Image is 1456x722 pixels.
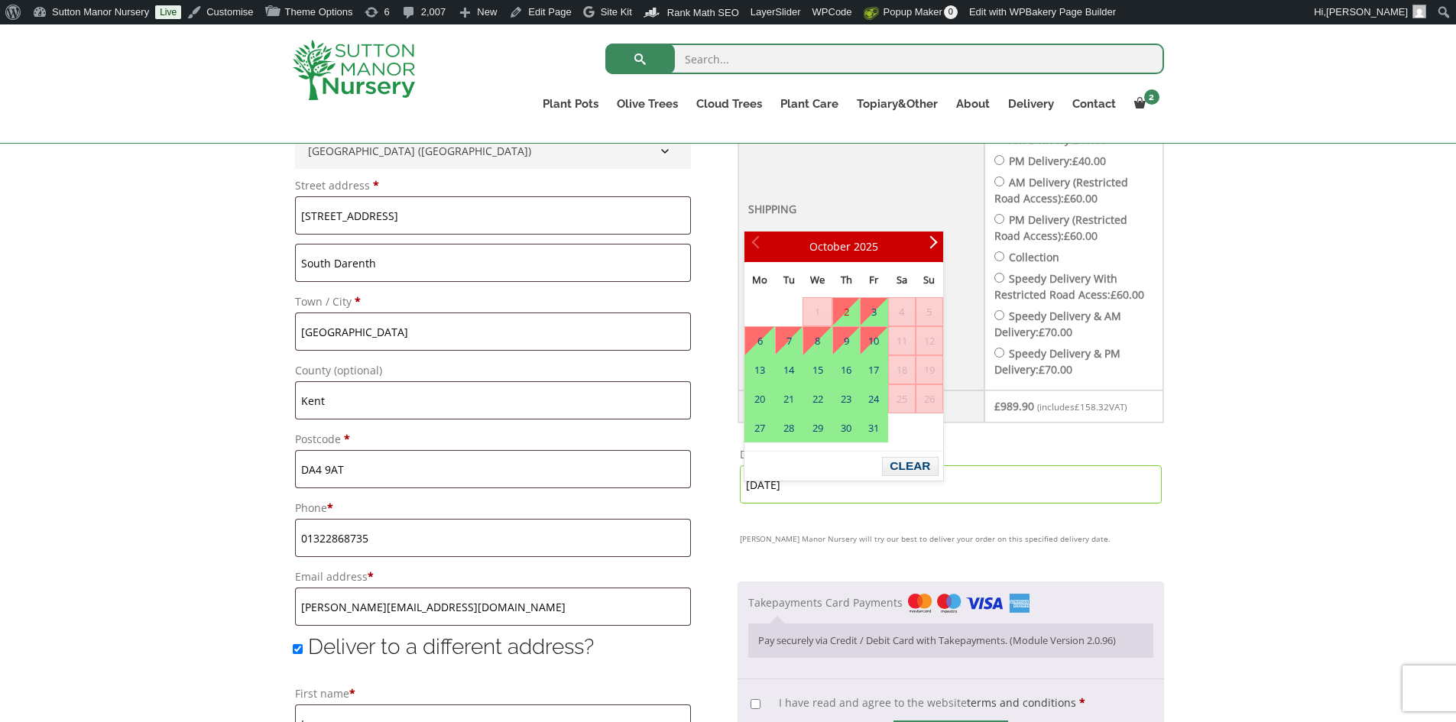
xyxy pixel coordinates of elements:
[994,399,1000,413] span: £
[1064,228,1098,243] bdi: 60.00
[295,131,691,169] span: Country/Region
[944,5,958,19] span: 0
[860,384,887,413] td: Available Deliveries60
[803,327,832,355] a: 8
[832,413,860,442] td: Available Deliveries60
[1037,401,1127,413] small: (includes VAT)
[1039,362,1045,377] span: £
[295,683,691,704] label: First name
[809,239,851,254] span: October
[803,355,832,384] td: Available Deliveries60
[687,93,771,115] a: Cloud Trees
[752,273,767,287] span: Monday
[889,356,915,384] span: 18
[295,360,691,381] label: County
[803,413,832,442] td: Available Deliveries60
[860,355,887,384] td: Available Deliveries60
[1125,93,1164,115] a: 2
[1111,287,1117,302] span: £
[889,385,915,413] span: 25
[994,175,1128,206] label: AM Delivery (Restricted Road Access):
[740,465,1162,503] input: Choose a Delivery Date
[295,175,691,196] label: Street address
[841,273,852,287] span: Thursday
[833,298,859,325] a: 2
[745,356,774,384] a: 13
[889,327,915,355] span: 11
[999,93,1063,115] a: Delivery
[744,384,775,413] td: Available Deliveries60
[293,644,303,654] input: Deliver to a different address?
[994,346,1120,377] label: Speedy Delivery & PM Delivery:
[860,326,887,355] td: Available Deliveries59
[810,273,825,287] span: Wednesday
[916,298,942,325] span: 5
[923,273,935,287] span: Sunday
[860,297,887,326] td: Available Deliveries59
[832,297,860,326] td: Available Deliveries59
[744,355,775,384] td: Available Deliveries60
[776,327,802,355] a: 7
[334,363,382,377] span: (optional)
[303,138,683,164] span: United Kingdom (UK)
[889,298,915,325] span: 4
[1039,325,1072,339] bdi: 70.00
[155,5,181,19] a: Live
[833,385,859,413] a: 23
[745,414,774,442] a: 27
[776,356,802,384] a: 14
[1064,228,1070,243] span: £
[776,385,802,413] a: 21
[745,327,774,355] a: 6
[295,566,691,588] label: Email address
[803,298,832,325] span: 1
[916,327,942,355] span: 12
[833,356,859,384] a: 16
[947,93,999,115] a: About
[740,529,1162,548] small: [PERSON_NAME] Manor Nursery will try our best to deliver your order on this specified delivery date.
[1064,191,1070,206] span: £
[771,93,848,115] a: Plant Care
[1064,191,1098,206] bdi: 60.00
[1075,401,1080,413] span: £
[533,93,608,115] a: Plant Pots
[751,699,760,709] input: I have read and agree to the websiteterms and conditions *
[295,497,691,519] label: Phone
[295,429,691,450] label: Postcode
[779,695,1076,710] span: I have read and agree to the website
[861,327,887,355] a: 10
[608,93,687,115] a: Olive Trees
[994,212,1127,243] label: PM Delivery (Restricted Road Access):
[1009,250,1059,264] label: Collection
[861,298,887,325] a: 3
[1079,695,1085,710] abbr: required
[832,384,860,413] td: Available Deliveries60
[295,244,691,282] input: Apartment, suite, unit, etc. (optional)
[605,44,1164,74] input: Search...
[1326,6,1408,18] span: [PERSON_NAME]
[1072,154,1106,168] bdi: 40.00
[776,414,802,442] a: 28
[744,413,775,442] td: Available Deliveries60
[803,414,832,442] a: 29
[775,384,803,413] td: Available Deliveries60
[751,241,764,253] span: Prev
[783,273,795,287] span: Tuesday
[295,196,691,235] input: House number and street name
[897,273,907,287] span: Saturday
[860,413,887,442] td: Available Deliveries60
[748,595,1030,610] label: Takepayments Card Payments
[295,291,691,312] label: Town / City
[745,385,774,413] a: 20
[908,594,1030,613] img: Takepayments Card Payments
[1075,401,1109,413] span: 158.32
[833,414,859,442] a: 30
[740,444,1162,465] label: Delivery Date
[832,326,860,355] td: Available Deliveries59
[738,390,984,423] th: Total
[967,695,1076,710] a: terms and conditions
[803,356,832,384] a: 15
[854,239,878,254] span: 2025
[758,633,1143,648] p: Pay securely via Credit / Debit Card with Takepayments. (Module Version 2.0.96)
[775,326,803,355] td: Available Deliveries59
